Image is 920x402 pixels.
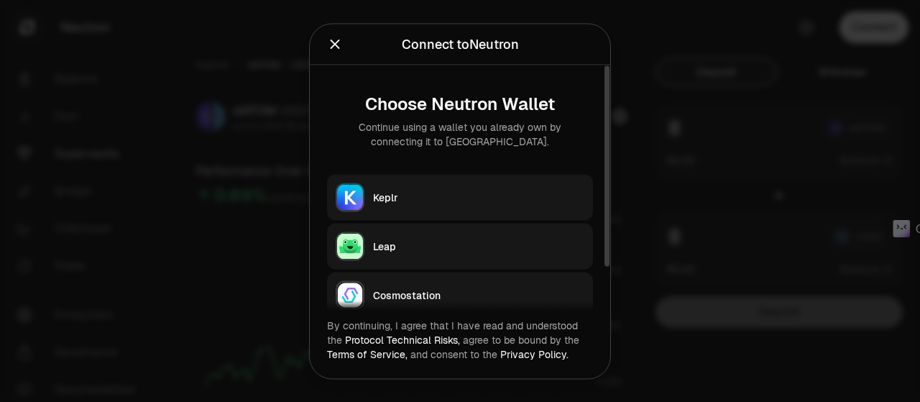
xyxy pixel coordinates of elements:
[339,119,581,148] div: Continue using a wallet you already own by connecting it to [GEOGRAPHIC_DATA].
[327,347,408,360] a: Terms of Service,
[337,282,363,308] img: Cosmostation
[327,318,593,361] div: By continuing, I agree that I have read and understood the agree to be bound by the and consent t...
[373,288,584,302] div: Cosmostation
[373,190,584,204] div: Keplr
[327,223,593,269] button: LeapLeap
[337,233,363,259] img: Leap
[402,34,519,54] div: Connect to Neutron
[337,184,363,210] img: Keplr
[373,239,584,253] div: Leap
[327,34,343,54] button: Close
[327,174,593,220] button: KeplrKeplr
[327,272,593,318] button: CosmostationCosmostation
[339,93,581,114] div: Choose Neutron Wallet
[500,347,569,360] a: Privacy Policy.
[345,333,460,346] a: Protocol Technical Risks,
